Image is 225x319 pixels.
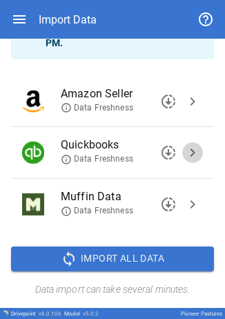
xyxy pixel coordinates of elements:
[61,102,133,114] span: Data Freshness
[61,86,181,102] span: Amazon Seller
[160,93,177,110] span: downloading
[22,142,44,164] img: Quickbooks
[61,137,181,153] span: Quickbooks
[61,205,133,217] span: Data Freshness
[3,310,8,316] img: Drivepoint
[11,246,214,271] button: Import All Data
[39,13,97,26] div: Import Data
[11,282,214,298] h6: Data import can take several minutes.
[11,311,61,317] div: Drivepoint
[81,250,164,267] span: Import All Data
[181,311,222,317] div: Pioneer Pastures
[61,188,181,205] span: Muffin Data
[64,311,99,317] div: Model
[39,311,61,317] span: v 6.0.106
[22,193,44,215] img: Muffin Data
[184,93,201,110] span: chevron_right
[184,196,201,213] span: chevron_right
[160,144,177,161] span: downloading
[160,196,177,213] span: downloading
[61,153,133,165] span: Data Freshness
[46,23,184,48] b: [DATE] 03:56 PM .
[61,251,77,267] span: sync
[83,311,99,317] span: v 5.0.2
[22,90,44,113] img: Amazon Seller
[184,144,201,161] span: chevron_right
